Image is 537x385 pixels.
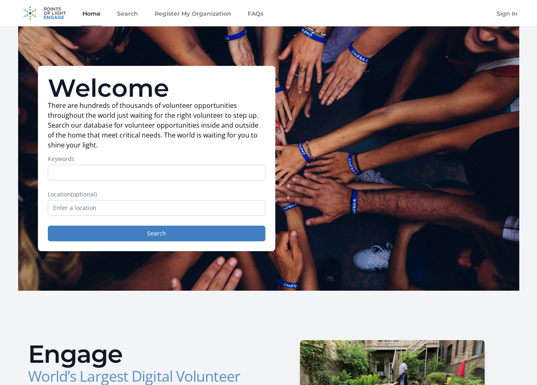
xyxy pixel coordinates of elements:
label: Location [48,190,265,198]
span: (optional) [71,190,97,198]
button: Search [48,226,265,241]
p: There are hundreds of thousands of volunteer opportunities throughout the world just waiting for ... [48,100,265,150]
input: Enter a location [48,200,265,216]
h2: Engage [28,342,262,366]
h1: Welcome [48,76,265,100]
label: Keywords [48,155,265,163]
